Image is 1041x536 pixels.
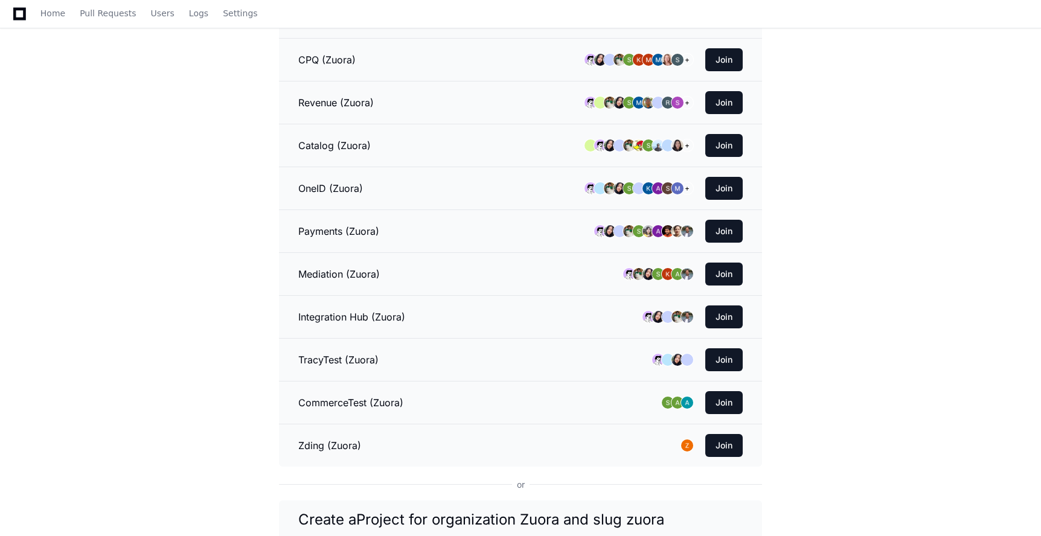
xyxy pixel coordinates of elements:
[662,268,674,280] img: ACg8ocIO7jtkWN8S2iLRBR-u1BMcRY5-kg2T8U2dj_CWIxGKEUqXVg=s96-c
[662,182,674,194] img: ACg8ocKnuGiZvR7KbmmZZVS1Ow8zsr884VzC3OCewc0jWo6HGwFluA=s96-c
[671,397,684,409] img: ACg8ocKOqf3Yu6uWb325nD0TzhNDPHi5PgI8sSqHlOPJh8a6EJA9xQ=s96-c
[594,54,606,66] img: ACg8ocLHYU8Q_QVc2aH0uWWb68hicQ26ALs8diVHP6v8XvCwTS-KVGiV=s96-c
[623,97,635,109] img: ACg8ocK1EaMfuvJmPejFpP1H_n0zHMfi6CcZBKQ2kbFwTFs0169v-A=s96-c
[681,182,693,194] div: +
[671,97,684,109] img: ACg8ocIrsiN7Yfv8bxw3vkVDXNja9wQ13xCB92rLNOUWmnyJGiHvlw=s96-c
[298,53,356,67] h3: CPQ (Zuora)
[298,395,403,410] h3: CommerceTest (Zuora)
[604,97,616,109] img: ACg8ocLG_LSDOp7uAivCyQqIxj1Ef0G8caL3PxUxK52DC0_DO42UYdCW=s96-c
[642,97,655,109] img: ACg8ocKipznvB4ZCJq2-seWLQk2dh80w32C_Q1mb6VPBAjIPvrziXdvL=s96-c
[705,263,743,286] button: Join
[633,268,645,280] img: ACg8ocLG_LSDOp7uAivCyQqIxj1Ef0G8caL3PxUxK52DC0_DO42UYdCW=s96-c
[604,139,616,152] img: ACg8ocLHYU8Q_QVc2aH0uWWb68hicQ26ALs8diVHP6v8XvCwTS-KVGiV=s96-c
[604,182,616,194] img: ACg8ocLG_LSDOp7uAivCyQqIxj1Ef0G8caL3PxUxK52DC0_DO42UYdCW=s96-c
[642,311,655,323] img: avatar
[80,10,136,17] span: Pull Requests
[633,139,645,152] img: ACg8ocLwztuLJxrHkr9iY0Ic-AtzWKwM6mvae_wx5ox_QR5n7skIXp8=s96-c
[633,97,645,109] img: ACg8ocKY3vL1yLjcblNyJluRzJ1OUwRQJ_G9oRNAkXYBUvSZawRJFQ=s96-c
[705,48,743,71] button: Join
[652,268,664,280] img: ACg8ocK1EaMfuvJmPejFpP1H_n0zHMfi6CcZBKQ2kbFwTFs0169v-A=s96-c
[594,139,606,152] img: avatar
[356,511,664,528] span: Project for organization Zuora and slug zuora
[642,225,655,237] img: ACg8ocJp4l0LCSiC5MWlEh794OtQNs1DKYp4otTGwJyAKUZvwXkNnmc=s96-c
[705,305,743,328] button: Join
[623,268,635,280] img: avatar
[642,139,655,152] img: ACg8ocK1EaMfuvJmPejFpP1H_n0zHMfi6CcZBKQ2kbFwTFs0169v-A=s96-c
[613,182,626,194] img: ACg8ocLHYU8Q_QVc2aH0uWWb68hicQ26ALs8diVHP6v8XvCwTS-KVGiV=s96-c
[662,54,674,66] img: ACg8ocIU-Sb2BxnMcntMXmziFCr-7X-gNNbgA1qH7xs1u4x9U1zCTVyX=s96-c
[642,182,655,194] img: ACg8ocIQ5woVbQzuFms1dmjIumQevP0SKwX2Rgdzz-nZmIM_ZSv-zA=s96-c
[298,267,380,281] h3: Mediation (Zuora)
[633,54,645,66] img: ACg8ocKZXm1NKHxhOkqvqa84Dmx5E-TY7OaNiff2geN263m-JUJizQ=s96-c
[298,310,405,324] h3: Integration Hub (Zuora)
[189,10,208,17] span: Logs
[681,97,693,109] div: +
[298,138,371,153] h3: Catalog (Zuora)
[40,10,65,17] span: Home
[652,182,664,194] img: ACg8ocIjsbhGfU8DgKndstARb_DRXJidK2BLxSvm1Tw9jS4ugDFhUg=s96-c
[671,354,684,366] img: ACg8ocLHYU8Q_QVc2aH0uWWb68hicQ26ALs8diVHP6v8XvCwTS-KVGiV=s96-c
[298,510,743,529] h1: Create a
[298,181,363,196] h3: OneID (Zuora)
[633,225,645,237] img: ACg8ocK1EaMfuvJmPejFpP1H_n0zHMfi6CcZBKQ2kbFwTFs0169v-A=s96-c
[298,224,379,238] h3: Payments (Zuora)
[705,177,743,200] button: Join
[604,225,616,237] img: ACg8ocLHYU8Q_QVc2aH0uWWb68hicQ26ALs8diVHP6v8XvCwTS-KVGiV=s96-c
[623,139,635,152] img: ACg8ocLG_LSDOp7uAivCyQqIxj1Ef0G8caL3PxUxK52DC0_DO42UYdCW=s96-c
[623,54,635,66] img: ACg8ocK1EaMfuvJmPejFpP1H_n0zHMfi6CcZBKQ2kbFwTFs0169v-A=s96-c
[671,268,684,280] img: ACg8ocKOqf3Yu6uWb325nD0TzhNDPHi5PgI8sSqHlOPJh8a6EJA9xQ=s96-c
[705,134,743,157] button: Join
[681,139,693,152] div: +
[512,479,530,491] span: or
[642,54,655,66] img: ACg8ocJ2YrirSm6qQyvSDvgtgNnEvMNhy24ZCn3olx6sOq2Q92y8sA=s96-c
[652,54,664,66] img: ACg8ocLdN8AYugA_8vsc6uf1CmNcof0O-E4-j6sfY2RHsQWeCbzFJA=s96-c
[585,97,597,109] img: avatar
[223,10,257,17] span: Settings
[681,311,693,323] img: ACg8ocJEGtn3yjKVHYNVFs6RwjeBxmox7ffPzIT2nf3jl_u-u_M-W-Q=s96-c
[642,268,655,280] img: ACg8ocLHYU8Q_QVc2aH0uWWb68hicQ26ALs8diVHP6v8XvCwTS-KVGiV=s96-c
[662,97,674,109] img: ACg8ocJyRYBpUlsyrdtJgSgTM6VzD-uUdSVNpaHjMqjBiA4gt9OW7A=s96-c
[662,397,674,409] img: ACg8ocK1EaMfuvJmPejFpP1H_n0zHMfi6CcZBKQ2kbFwTFs0169v-A=s96-c
[151,10,175,17] span: Users
[681,225,693,237] img: ACg8ocJEGtn3yjKVHYNVFs6RwjeBxmox7ffPzIT2nf3jl_u-u_M-W-Q=s96-c
[662,225,674,237] img: ACg8ocINLNmARpYePqX6TwQpfvt7oUpZxqvXm_stglHx7IZrOUD4xwk=s96-c
[681,54,693,66] div: +
[298,438,361,453] h3: Zding (Zuora)
[613,97,626,109] img: ACg8ocLHYU8Q_QVc2aH0uWWb68hicQ26ALs8diVHP6v8XvCwTS-KVGiV=s96-c
[671,182,684,194] img: ACg8ocLJZfIrBNz-jy0uHe-OjQKq6zhfU2gcedXycFS2YMG7s60SHQ=s96-c
[671,225,684,237] img: ACg8ocJlSiHG_UEeq_yzTReGQxTT5o0CusLDw7kn8G2qd1pBL4MWjvs=s96-c
[613,54,626,66] img: ACg8ocLG_LSDOp7uAivCyQqIxj1Ef0G8caL3PxUxK52DC0_DO42UYdCW=s96-c
[623,225,635,237] img: ACg8ocLG_LSDOp7uAivCyQqIxj1Ef0G8caL3PxUxK52DC0_DO42UYdCW=s96-c
[705,434,743,457] button: Join
[681,268,693,280] img: ACg8ocJEGtn3yjKVHYNVFs6RwjeBxmox7ffPzIT2nf3jl_u-u_M-W-Q=s96-c
[705,220,743,243] button: Join
[705,391,743,414] button: Join
[681,439,693,451] img: ACg8ocLA55ukTjT6Y4QERDYsSmPVW-tLPKI6gdXIPfrlojDoEsnjqQ=s96-c
[652,139,664,152] img: ACg8ocJepXi-dr_qq4KGJ9OYKHjeJPqnPGRYBcXpSWq7AaGLgaTP2rc=s96-c
[671,139,684,152] img: ACg8ocKVG_Mf-FmtzvAgjX3BYvJW9GHEmSrM4TWb-H0bUnd2twEYv5A=s96-c
[594,225,606,237] img: avatar
[681,397,693,409] img: ACg8ocLw3dIV5ksXJT7mKPCK5V33Q55LAcnJYwKM65hGNBMbcyC6QA=s96-c
[652,225,664,237] img: ACg8ocIjsbhGfU8DgKndstARb_DRXJidK2BLxSvm1Tw9jS4ugDFhUg=s96-c
[298,95,374,110] h3: Revenue (Zuora)
[652,311,664,323] img: ACg8ocLHYU8Q_QVc2aH0uWWb68hicQ26ALs8diVHP6v8XvCwTS-KVGiV=s96-c
[671,54,684,66] img: ACg8ocIFicpcaCmNRizFmAEFEzuiNz10-Zqr8uIiTFbT9nU0U0O_Ug=s96-c
[705,91,743,114] button: Join
[585,182,597,194] img: avatar
[652,354,664,366] img: avatar
[705,348,743,371] button: Join
[671,311,684,323] img: ACg8ocLG_LSDOp7uAivCyQqIxj1Ef0G8caL3PxUxK52DC0_DO42UYdCW=s96-c
[585,54,597,66] img: avatar
[623,182,635,194] img: ACg8ocK1EaMfuvJmPejFpP1H_n0zHMfi6CcZBKQ2kbFwTFs0169v-A=s96-c
[298,353,379,367] h3: TracyTest (Zuora)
